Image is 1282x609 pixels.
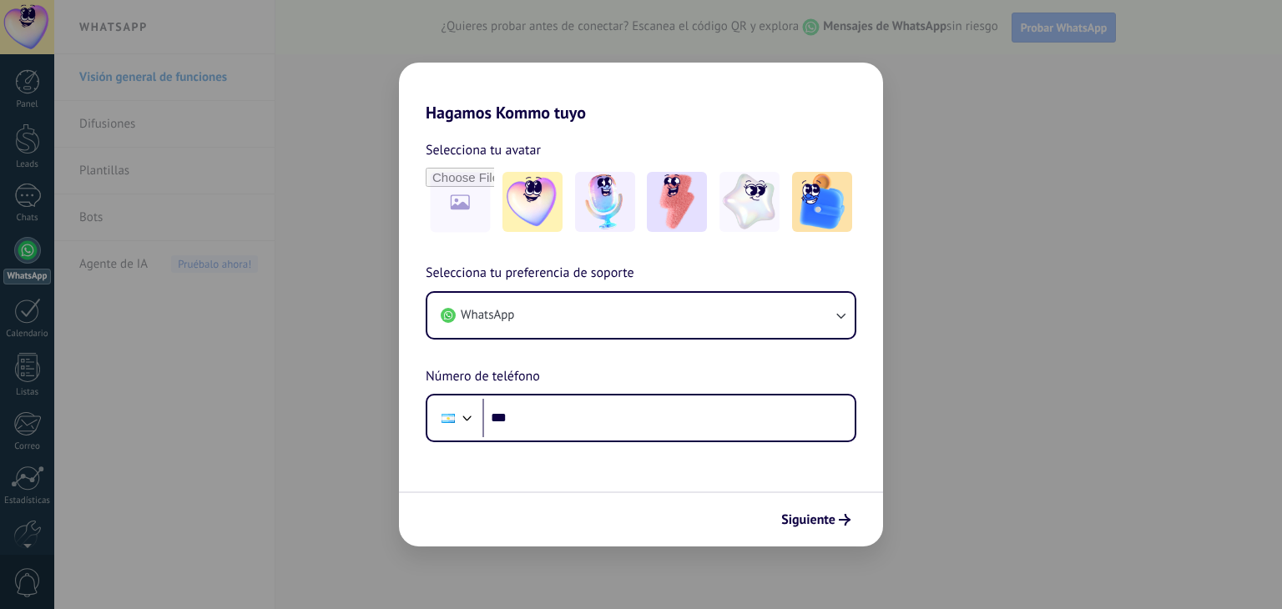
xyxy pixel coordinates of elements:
[426,366,540,388] span: Número de teléfono
[426,139,541,161] span: Selecciona tu avatar
[792,172,852,232] img: -5.jpeg
[647,172,707,232] img: -3.jpeg
[427,293,855,338] button: WhatsApp
[774,506,858,534] button: Siguiente
[432,400,464,435] div: Argentina: + 54
[426,263,634,284] span: Selecciona tu preferencia de soporte
[575,172,635,232] img: -2.jpeg
[781,514,835,526] span: Siguiente
[399,63,883,123] h2: Hagamos Kommo tuyo
[461,307,514,324] span: WhatsApp
[719,172,780,232] img: -4.jpeg
[502,172,563,232] img: -1.jpeg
